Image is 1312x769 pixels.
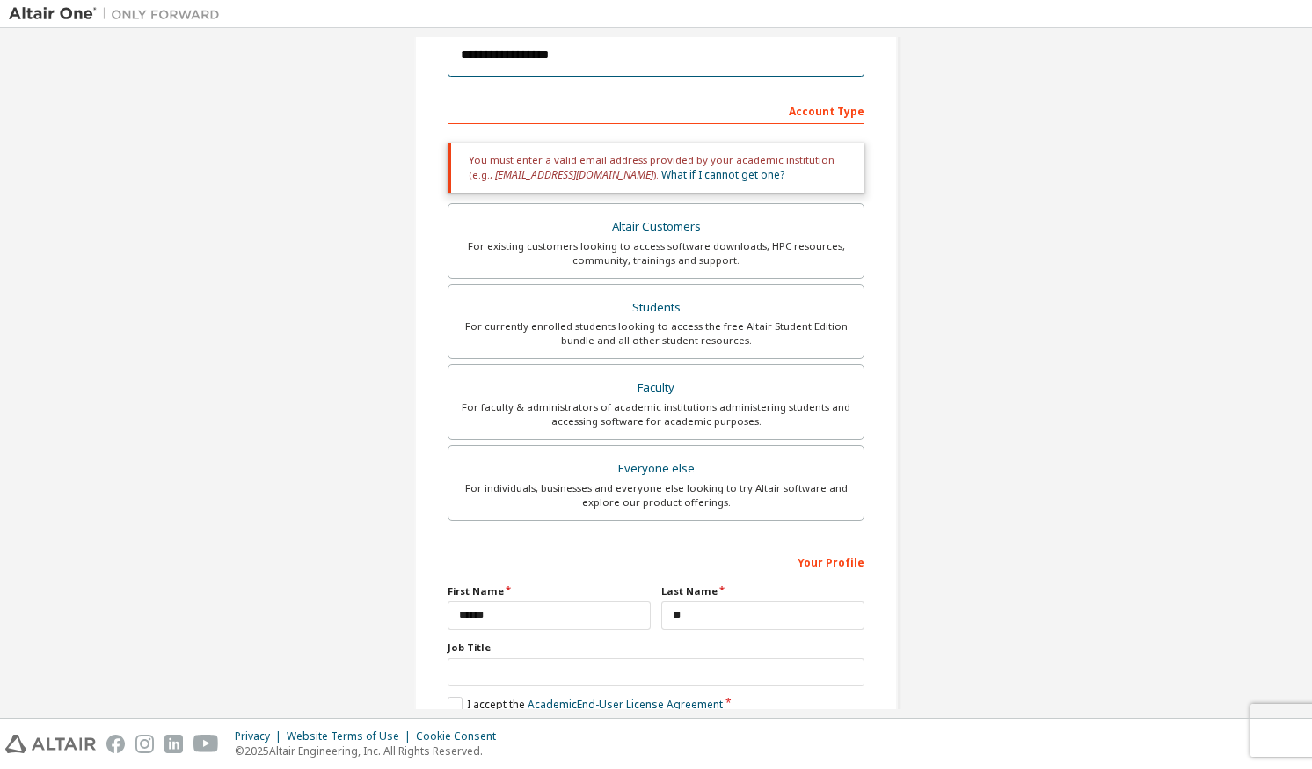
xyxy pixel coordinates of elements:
label: Last Name [661,584,864,598]
label: I accept the [448,697,723,712]
label: Job Title [448,641,864,655]
label: First Name [448,584,651,598]
img: altair_logo.svg [5,735,96,753]
img: Altair One [9,5,229,23]
img: instagram.svg [135,735,154,753]
a: What if I cannot get one? [661,167,784,182]
div: Everyone else [459,457,853,481]
div: Cookie Consent [416,729,507,743]
div: Altair Customers [459,215,853,239]
div: Faculty [459,376,853,400]
div: Students [459,296,853,320]
p: © 2025 Altair Engineering, Inc. All Rights Reserved. [235,743,507,758]
div: For individuals, businesses and everyone else looking to try Altair software and explore our prod... [459,481,853,509]
div: Privacy [235,729,287,743]
a: Academic End-User License Agreement [528,697,723,712]
div: Your Profile [448,547,864,575]
div: For faculty & administrators of academic institutions administering students and accessing softwa... [459,400,853,428]
img: linkedin.svg [164,735,183,753]
div: You must enter a valid email address provided by your academic institution (e.g., ). [448,143,864,193]
div: Account Type [448,96,864,124]
div: For existing customers looking to access software downloads, HPC resources, community, trainings ... [459,239,853,267]
img: youtube.svg [193,735,219,753]
span: [EMAIL_ADDRESS][DOMAIN_NAME] [495,167,653,182]
div: For currently enrolled students looking to access the free Altair Student Edition bundle and all ... [459,319,853,348]
div: Website Terms of Use [287,729,416,743]
img: facebook.svg [106,735,125,753]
